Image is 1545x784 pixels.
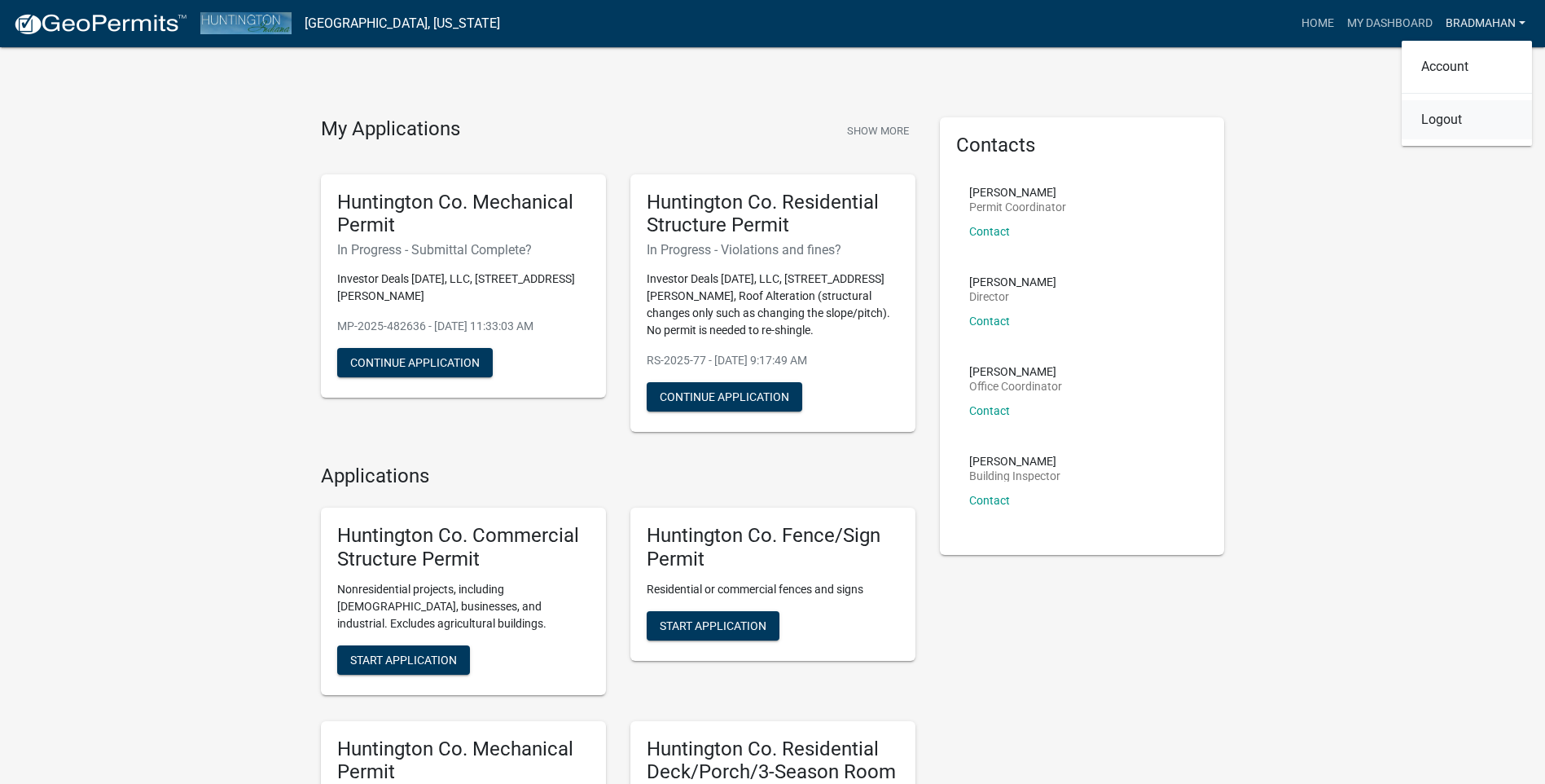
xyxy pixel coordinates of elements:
[660,619,766,632] span: Start Application
[969,494,1010,507] a: Contact
[337,242,590,258] h6: In Progress - Submittal Complete?
[969,315,1010,328] a: Contact
[337,318,590,335] p: MP-2025-482636 - [DATE] 11:33:03 AM
[350,653,457,666] span: Start Application
[647,382,802,412] button: Continue Application
[337,645,470,675] button: Start Application
[841,117,915,144] button: Show More
[969,366,1062,377] p: [PERSON_NAME]
[969,470,1060,482] p: Building Inspector
[1341,8,1439,39] a: My Dashboard
[337,524,590,571] h5: Huntington Co. Commercial Structure Permit
[969,291,1056,302] p: Director
[305,10,500,37] a: [GEOGRAPHIC_DATA], [US_STATE]
[1402,47,1532,86] a: Account
[647,191,899,238] h5: Huntington Co. Residential Structure Permit
[969,276,1056,288] p: [PERSON_NAME]
[647,271,899,339] p: Investor Deals [DATE], LLC, [STREET_ADDRESS][PERSON_NAME], Roof Alteration (structural changes on...
[1439,8,1532,39] a: Bradmahan
[647,242,899,258] h6: In Progress - Violations and fines?
[1295,8,1341,39] a: Home
[321,465,915,488] h4: Applications
[1402,41,1532,146] div: Bradmahan
[969,187,1066,198] p: [PERSON_NAME]
[969,381,1062,392] p: Office Coordinator
[321,117,460,142] h4: My Applications
[969,404,1010,417] a: Contact
[969,456,1060,467] p: [PERSON_NAME]
[337,191,590,238] h5: Huntington Co. Mechanical Permit
[337,581,590,632] p: Nonresidential projects, including [DEMOGRAPHIC_DATA], businesses, and industrial. Excludes agric...
[969,201,1066,213] p: Permit Coordinator
[647,581,899,598] p: Residential or commercial fences and signs
[337,348,493,377] button: Continue Application
[956,134,1209,157] h5: Contacts
[337,271,590,305] p: Investor Deals [DATE], LLC, [STREET_ADDRESS][PERSON_NAME]
[647,352,899,369] p: RS-2025-77 - [DATE] 9:17:49 AM
[969,225,1010,238] a: Contact
[647,611,779,641] button: Start Application
[647,524,899,571] h5: Huntington Co. Fence/Sign Permit
[1402,100,1532,139] a: Logout
[200,12,292,34] img: Huntington County, Indiana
